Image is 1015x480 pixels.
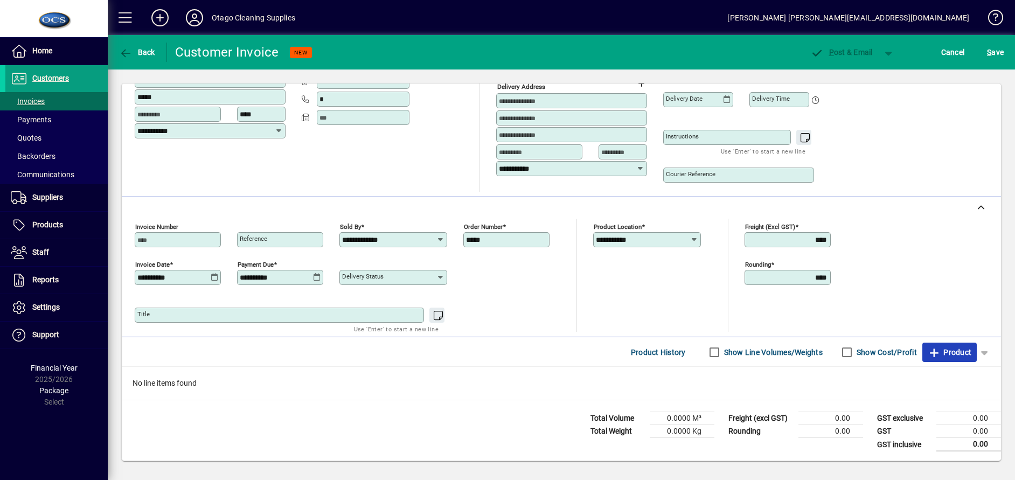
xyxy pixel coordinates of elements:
[5,165,108,184] a: Communications
[240,235,267,242] mat-label: Reference
[752,95,790,102] mat-label: Delivery time
[936,412,1001,425] td: 0.00
[135,261,170,268] mat-label: Invoice date
[464,223,503,231] mat-label: Order number
[32,303,60,311] span: Settings
[594,223,642,231] mat-label: Product location
[798,425,863,438] td: 0.00
[39,386,68,395] span: Package
[32,193,63,201] span: Suppliers
[32,46,52,55] span: Home
[137,310,150,318] mat-label: Title
[32,220,63,229] span: Products
[928,344,971,361] span: Product
[727,9,969,26] div: [PERSON_NAME] [PERSON_NAME][EMAIL_ADDRESS][DOMAIN_NAME]
[340,223,361,231] mat-label: Sold by
[666,170,715,178] mat-label: Courier Reference
[723,425,798,438] td: Rounding
[632,75,650,92] button: Choose address
[745,223,795,231] mat-label: Freight (excl GST)
[5,92,108,110] a: Invoices
[984,43,1006,62] button: Save
[32,275,59,284] span: Reports
[829,48,834,57] span: P
[872,425,936,438] td: GST
[11,134,41,142] span: Quotes
[31,364,78,372] span: Financial Year
[980,2,1002,37] a: Knowledge Base
[11,152,55,161] span: Backorders
[177,8,212,27] button: Profile
[238,261,274,268] mat-label: Payment due
[650,412,714,425] td: 0.0000 M³
[119,48,155,57] span: Back
[5,294,108,321] a: Settings
[5,129,108,147] a: Quotes
[666,95,703,102] mat-label: Delivery date
[294,49,308,56] span: NEW
[936,438,1001,451] td: 0.00
[32,248,49,256] span: Staff
[5,184,108,211] a: Suppliers
[805,43,878,62] button: Post & Email
[722,347,823,358] label: Show Line Volumes/Weights
[108,43,167,62] app-page-header-button: Back
[872,438,936,451] td: GST inclusive
[723,412,798,425] td: Freight (excl GST)
[212,9,295,26] div: Otago Cleaning Supplies
[872,412,936,425] td: GST exclusive
[810,48,873,57] span: ost & Email
[175,44,279,61] div: Customer Invoice
[135,223,178,231] mat-label: Invoice number
[650,425,714,438] td: 0.0000 Kg
[5,38,108,65] a: Home
[11,170,74,179] span: Communications
[116,43,158,62] button: Back
[5,267,108,294] a: Reports
[798,412,863,425] td: 0.00
[585,425,650,438] td: Total Weight
[5,110,108,129] a: Payments
[666,133,699,140] mat-label: Instructions
[987,44,1004,61] span: ave
[11,115,51,124] span: Payments
[5,212,108,239] a: Products
[627,343,690,362] button: Product History
[122,367,1001,400] div: No line items found
[631,344,686,361] span: Product History
[938,43,968,62] button: Cancel
[987,48,991,57] span: S
[721,145,805,157] mat-hint: Use 'Enter' to start a new line
[854,347,917,358] label: Show Cost/Profit
[922,343,977,362] button: Product
[936,425,1001,438] td: 0.00
[354,323,439,335] mat-hint: Use 'Enter' to start a new line
[745,261,771,268] mat-label: Rounding
[5,239,108,266] a: Staff
[32,330,59,339] span: Support
[143,8,177,27] button: Add
[32,74,69,82] span: Customers
[342,273,384,280] mat-label: Delivery status
[5,147,108,165] a: Backorders
[5,322,108,349] a: Support
[941,44,965,61] span: Cancel
[585,412,650,425] td: Total Volume
[11,97,45,106] span: Invoices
